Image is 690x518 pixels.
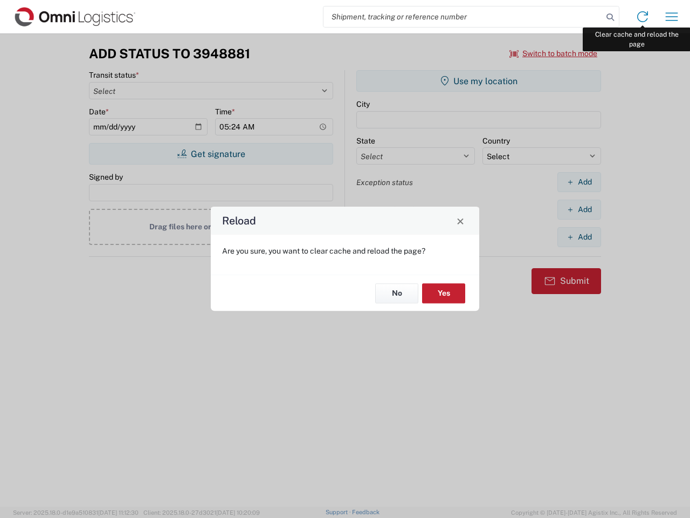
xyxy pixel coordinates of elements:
button: Close [453,213,468,228]
button: Yes [422,283,465,303]
button: No [375,283,418,303]
input: Shipment, tracking or reference number [323,6,603,27]
h4: Reload [222,213,256,229]
p: Are you sure, you want to clear cache and reload the page? [222,246,468,256]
